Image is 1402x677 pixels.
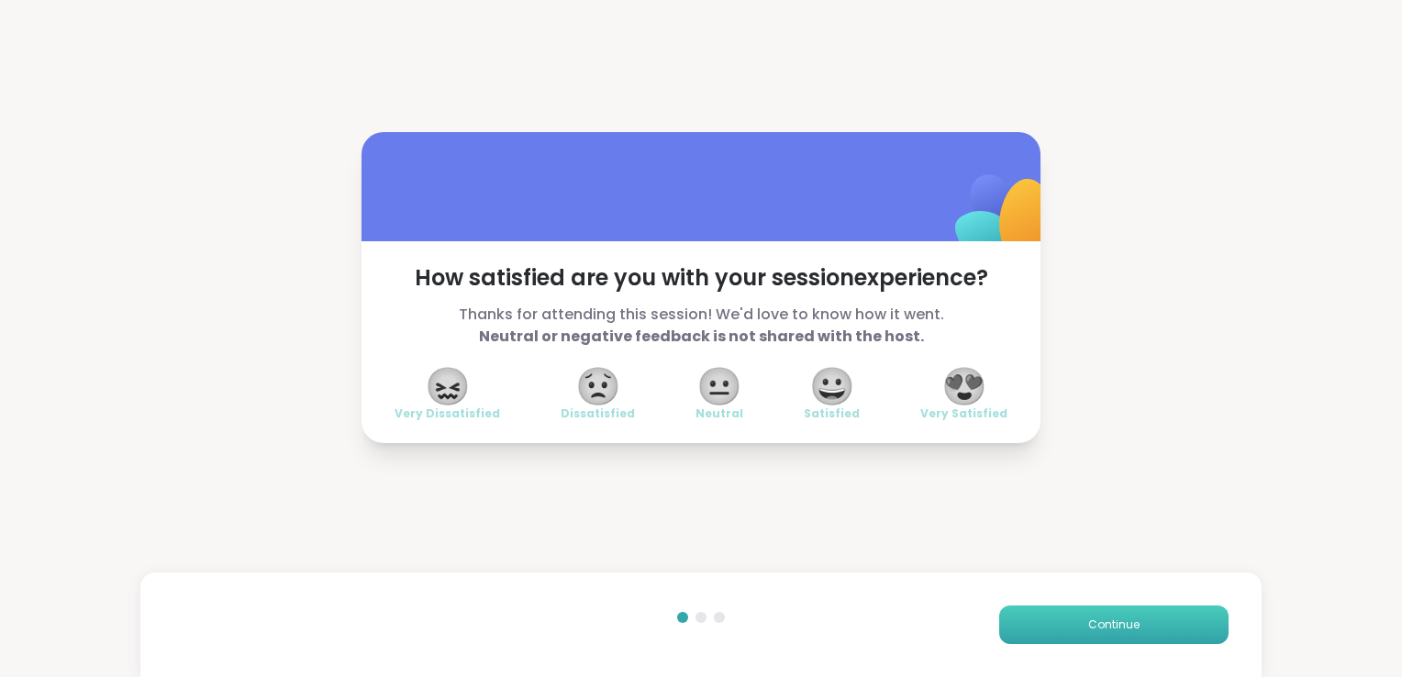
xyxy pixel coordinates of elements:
span: Very Satisfied [920,406,1007,421]
span: Dissatisfied [561,406,635,421]
b: Neutral or negative feedback is not shared with the host. [479,326,924,347]
span: 😍 [941,370,987,403]
span: Satisfied [804,406,860,421]
span: Thanks for attending this session! We'd love to know how it went. [395,304,1007,348]
span: 😟 [575,370,621,403]
span: 😖 [425,370,471,403]
span: Very Dissatisfied [395,406,500,421]
span: How satisfied are you with your session experience? [395,263,1007,293]
button: Continue [999,605,1229,644]
span: Neutral [695,406,743,421]
span: 😀 [809,370,855,403]
span: Continue [1088,616,1140,633]
img: ShareWell Logomark [912,127,1095,309]
span: 😐 [696,370,742,403]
